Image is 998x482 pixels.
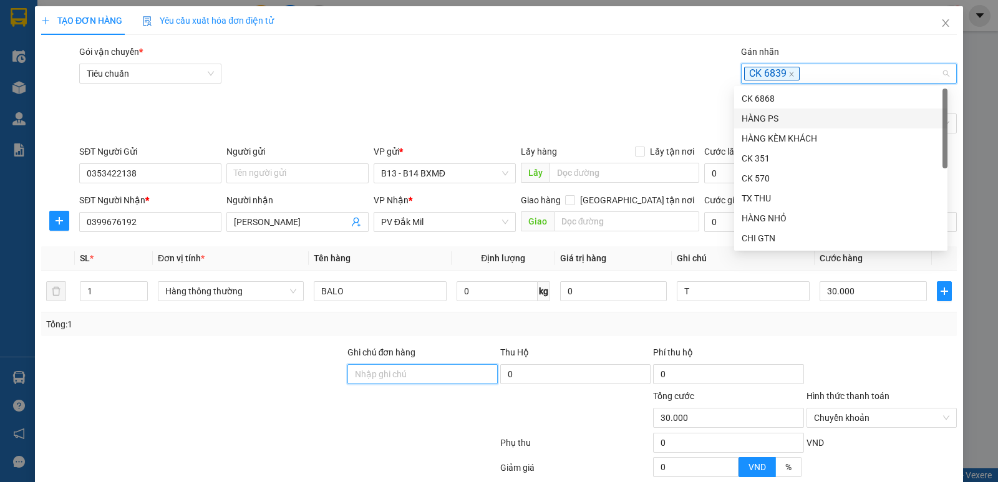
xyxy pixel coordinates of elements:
[704,195,766,205] label: Cước giao hàng
[226,193,369,207] div: Người nhận
[937,286,951,296] span: plus
[734,89,947,108] div: CK 6868
[381,213,508,231] span: PV Đắk Mil
[125,87,156,94] span: PV Đắk Mil
[742,112,940,125] div: HÀNG PS
[119,56,176,65] span: 15:35:09 [DATE]
[734,188,947,208] div: TX THU
[142,16,274,26] span: Yêu cầu xuất hóa đơn điện tử
[142,16,152,26] img: icon
[742,171,940,185] div: CK 570
[807,391,889,401] label: Hình thức thanh toán
[734,208,947,228] div: HÀNG NHỎ
[744,67,800,81] span: CK 6839
[79,193,221,207] div: SĐT Người Nhận
[314,253,351,263] span: Tên hàng
[43,75,145,84] strong: BIÊN NHẬN GỬI HÀNG HOÁ
[80,253,90,263] span: SL
[374,195,409,205] span: VP Nhận
[50,216,69,226] span: plus
[653,345,803,364] div: Phí thu hộ
[46,317,386,331] div: Tổng: 1
[941,18,951,28] span: close
[374,145,516,158] div: VP gửi
[12,28,29,59] img: logo
[538,281,550,301] span: kg
[788,71,795,77] span: close
[79,47,143,57] span: Gói vận chuyển
[347,347,416,357] label: Ghi chú đơn hàng
[734,128,947,148] div: HÀNG KÈM KHÁCH
[560,253,606,263] span: Giá trị hàng
[742,132,940,145] div: HÀNG KÈM KHÁCH
[741,47,779,57] label: Gán nhãn
[677,281,810,301] input: Ghi Chú
[653,391,694,401] span: Tổng cước
[351,217,361,227] span: user-add
[521,195,561,205] span: Giao hàng
[79,145,221,158] div: SĐT Người Gửi
[704,147,760,157] label: Cước lấy hàng
[802,66,804,81] input: Gán nhãn
[111,47,176,56] span: B131408250579
[928,6,963,41] button: Close
[742,92,940,105] div: CK 6868
[575,193,699,207] span: [GEOGRAPHIC_DATA] tận nơi
[734,148,947,168] div: CK 351
[645,145,699,158] span: Lấy tận nơi
[347,364,498,384] input: Ghi chú đơn hàng
[742,211,940,225] div: HÀNG NHỎ
[87,64,214,83] span: Tiêu chuẩn
[785,462,792,472] span: %
[521,163,550,183] span: Lấy
[314,281,447,301] input: VD: Bàn, Ghế
[41,16,122,26] span: TẠO ĐƠN HÀNG
[742,152,940,165] div: CK 351
[554,211,700,231] input: Dọc đường
[381,164,508,183] span: B13 - B14 BXMĐ
[742,191,940,205] div: TX THU
[734,228,947,248] div: CHI GTN
[734,108,947,128] div: HÀNG PS
[814,408,949,427] span: Chuyển khoản
[521,211,554,231] span: Giao
[41,16,50,25] span: plus
[937,281,952,301] button: plus
[158,253,205,263] span: Đơn vị tính
[550,163,700,183] input: Dọc đường
[807,438,824,448] span: VND
[500,347,529,357] span: Thu Hộ
[481,253,525,263] span: Định lượng
[46,281,66,301] button: delete
[521,147,557,157] span: Lấy hàng
[734,168,947,188] div: CK 570
[95,87,115,105] span: Nơi nhận:
[560,281,667,301] input: 0
[165,282,296,301] span: Hàng thông thường
[704,212,810,232] input: Cước giao hàng
[49,211,69,231] button: plus
[748,462,766,472] span: VND
[820,253,863,263] span: Cước hàng
[32,20,101,67] strong: CÔNG TY TNHH [GEOGRAPHIC_DATA] 214 QL13 - P.26 - Q.BÌNH THẠNH - TP HCM 1900888606
[672,246,815,271] th: Ghi chú
[12,87,26,105] span: Nơi gửi:
[499,436,652,458] div: Phụ thu
[704,163,810,183] input: Cước lấy hàng
[226,145,369,158] div: Người gửi
[742,231,940,245] div: CHI GTN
